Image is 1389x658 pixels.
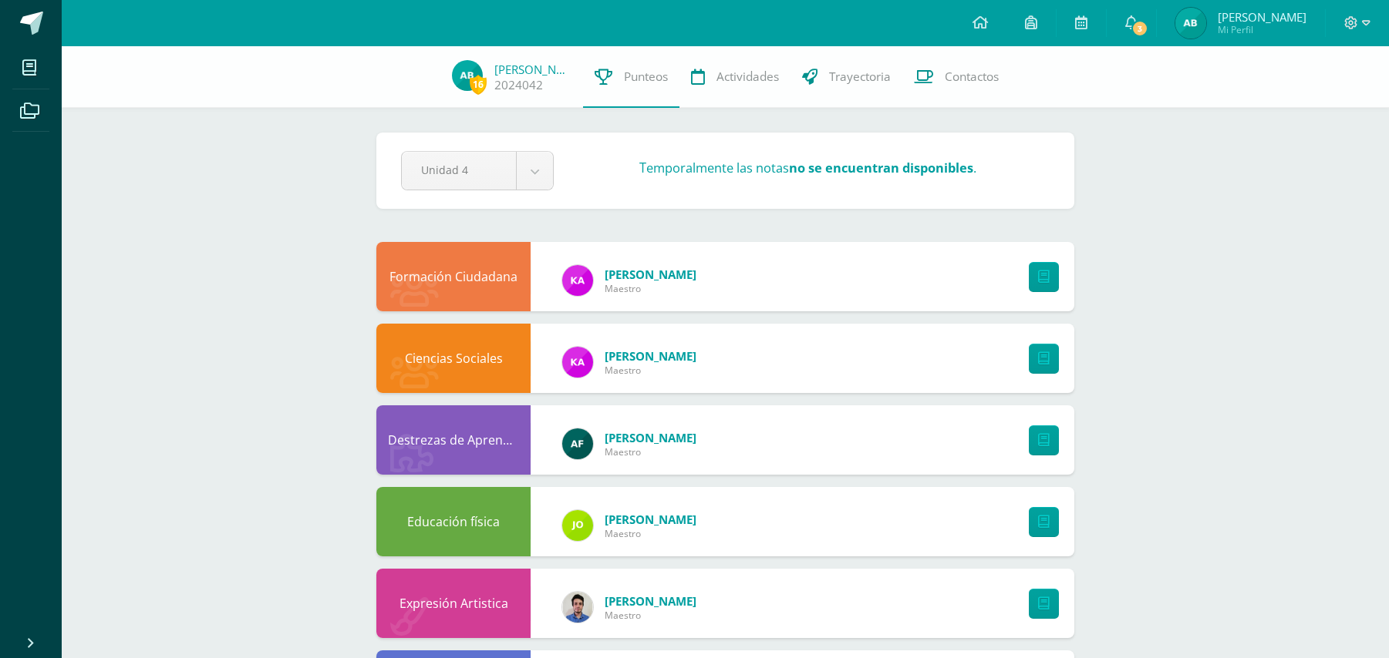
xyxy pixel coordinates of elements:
[605,512,696,527] a: [PERSON_NAME]
[470,75,487,94] span: 16
[605,348,696,364] a: [PERSON_NAME]
[562,265,593,296] img: bee4affa6473aeaf057711ec23146b4f.png
[562,347,593,378] img: bee4affa6473aeaf057711ec23146b4f.png
[421,152,497,188] span: Unidad 4
[716,69,779,85] span: Actividades
[376,569,531,638] div: Expresión Artistica
[902,46,1010,108] a: Contactos
[605,282,696,295] span: Maestro
[679,46,791,108] a: Actividades
[402,152,553,190] a: Unidad 4
[562,428,593,459] img: 76d0098bca6fec32b74f05e1b18fe2ef.png
[562,592,593,623] img: 293bfe3af6686560c4f2a33e1594db2d.png
[789,159,973,176] strong: no se encuentran disponibles
[605,267,696,282] a: [PERSON_NAME]
[583,46,679,108] a: Punteos
[1218,9,1306,25] span: [PERSON_NAME]
[639,159,976,176] h3: Temporalmente las notas .
[376,242,531,311] div: Formación Ciudadana
[1218,23,1306,36] span: Mi Perfil
[376,324,531,393] div: Ciencias Sociales
[1131,20,1148,37] span: 3
[562,510,593,541] img: 82cb8650c3364a68df28ab37f084364e.png
[605,527,696,540] span: Maestro
[945,69,999,85] span: Contactos
[605,364,696,377] span: Maestro
[605,609,696,622] span: Maestro
[376,405,531,475] div: Destrezas de Aprendizaje
[605,430,696,445] a: [PERSON_NAME]
[452,60,483,91] img: c2baf109a9d2730ea0bde87aae889d22.png
[605,593,696,609] a: [PERSON_NAME]
[624,69,668,85] span: Punteos
[494,77,543,93] a: 2024042
[376,487,531,556] div: Educación física
[791,46,902,108] a: Trayectoria
[605,445,696,458] span: Maestro
[494,62,571,77] a: [PERSON_NAME]
[829,69,891,85] span: Trayectoria
[1175,8,1206,39] img: c2baf109a9d2730ea0bde87aae889d22.png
